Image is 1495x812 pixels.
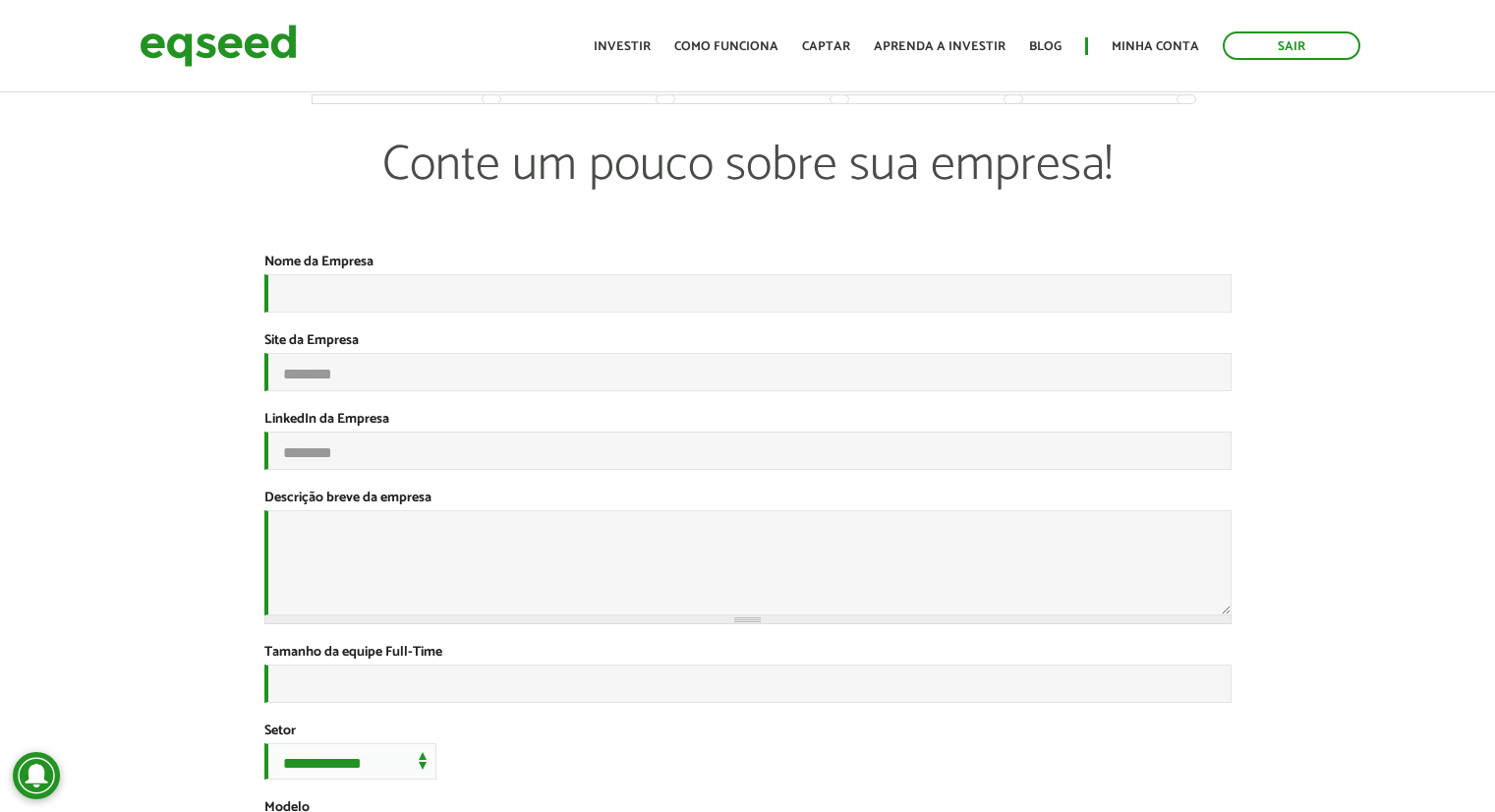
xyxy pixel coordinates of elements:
[264,413,389,427] label: LinkedIn da Empresa
[264,492,431,505] label: Descrição breve da empresa
[874,40,1006,53] a: Aprenda a investir
[594,40,651,53] a: Investir
[264,256,374,269] label: Nome da Empresa
[264,725,296,738] label: Setor
[264,334,359,348] label: Site da Empresa
[140,20,297,72] img: EqSeed
[674,40,778,53] a: Como funciona
[1223,31,1360,60] a: Sair
[1029,40,1062,53] a: Blog
[802,40,850,53] a: Captar
[313,136,1183,254] p: Conte um pouco sobre sua empresa!
[264,646,442,660] label: Tamanho da equipe Full-Time
[1112,40,1199,53] a: Minha conta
